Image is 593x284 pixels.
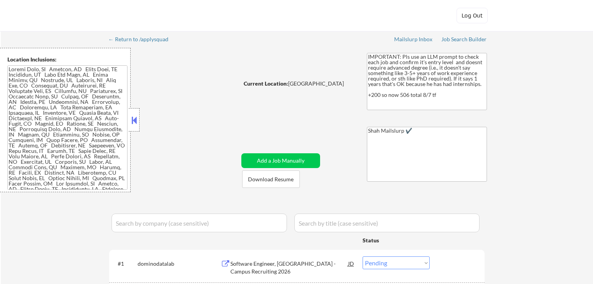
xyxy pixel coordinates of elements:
button: Add a Job Manually [241,153,320,168]
a: Job Search Builder [441,36,487,44]
button: Log Out [457,8,488,23]
a: ← Return to /applysquad [108,36,176,44]
div: Status [363,233,430,247]
button: Download Resume [242,170,300,188]
div: Job Search Builder [441,37,487,42]
div: Software Engineer, [GEOGRAPHIC_DATA] - Campus Recruiting 2026 [230,260,348,275]
div: dominodatalab [138,260,189,268]
div: Location Inclusions: [7,56,127,63]
input: Search by title (case sensitive) [294,214,480,232]
div: JD [347,256,355,270]
div: #1 [118,260,131,268]
div: ← Return to /applysquad [108,37,176,42]
input: Search by company (case sensitive) [112,214,287,232]
div: Mailslurp Inbox [394,37,433,42]
strong: Current Location: [244,80,288,87]
div: [GEOGRAPHIC_DATA] [244,80,354,88]
a: Mailslurp Inbox [394,36,433,44]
